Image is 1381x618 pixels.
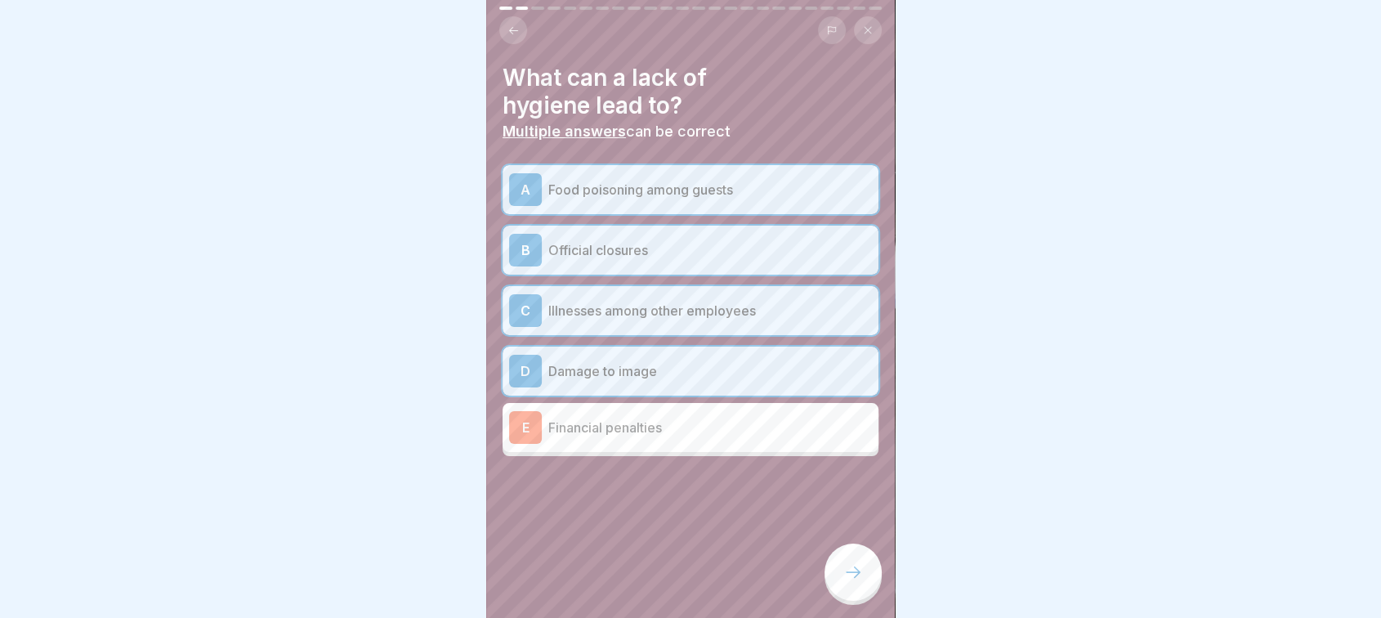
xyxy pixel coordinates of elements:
div: B [509,234,542,266]
p: Food poisoning among guests [548,180,872,199]
b: Multiple answers [503,123,626,140]
p: Financial penalties [548,418,872,437]
p: Illnesses among other employees [548,301,872,320]
div: D [509,355,542,387]
div: E [509,411,542,444]
div: C [509,294,542,327]
div: A [509,173,542,206]
p: Official closures [548,240,872,260]
p: Damage to image [548,361,872,381]
h4: What can a lack of hygiene lead to? [503,64,878,119]
p: can be correct [503,123,878,141]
